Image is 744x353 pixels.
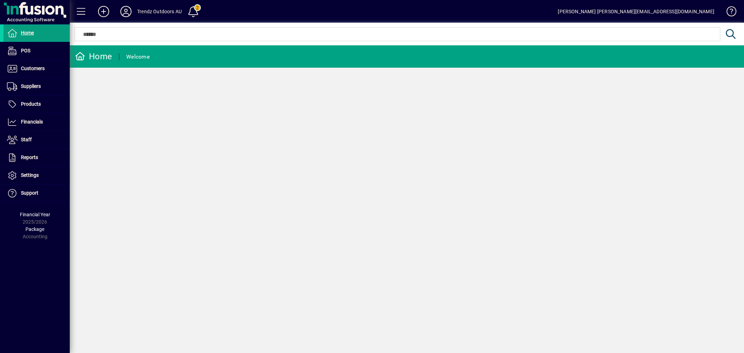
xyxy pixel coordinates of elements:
span: Financials [21,119,43,125]
a: Financials [3,113,70,131]
span: Financial Year [20,212,50,217]
div: Home [75,51,112,62]
span: Support [21,190,38,196]
span: Reports [21,155,38,160]
button: Profile [115,5,137,18]
div: Welcome [126,51,150,62]
div: [PERSON_NAME] [PERSON_NAME][EMAIL_ADDRESS][DOMAIN_NAME] [558,6,714,17]
a: POS [3,42,70,60]
span: Home [21,30,34,36]
a: Customers [3,60,70,77]
div: Trendz Outdoors AU [137,6,182,17]
button: Add [92,5,115,18]
span: Customers [21,66,45,71]
a: Reports [3,149,70,166]
span: Products [21,101,41,107]
a: Staff [3,131,70,149]
a: Suppliers [3,78,70,95]
a: Knowledge Base [721,1,735,24]
a: Products [3,96,70,113]
a: Support [3,185,70,202]
span: Package [25,226,44,232]
span: Settings [21,172,39,178]
span: POS [21,48,30,53]
span: Staff [21,137,32,142]
span: Suppliers [21,83,41,89]
a: Settings [3,167,70,184]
